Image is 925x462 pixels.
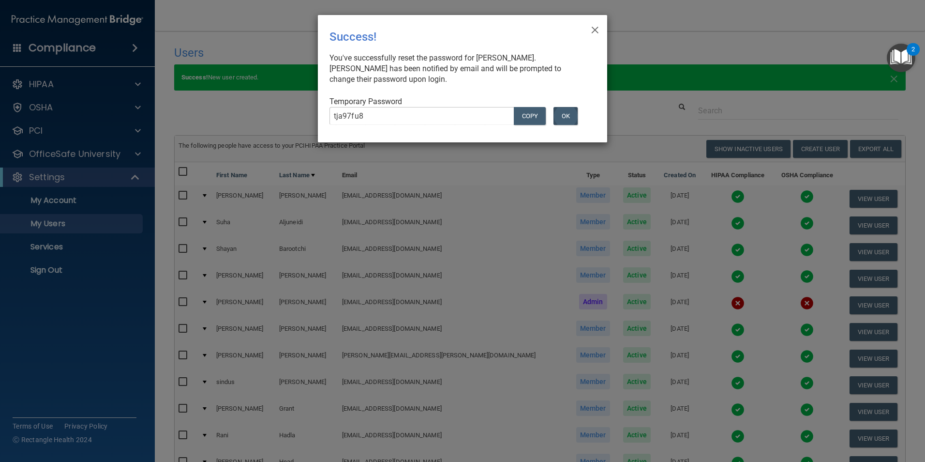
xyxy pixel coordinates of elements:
button: COPY [514,107,546,125]
iframe: Drift Widget Chat Controller [758,393,913,432]
span: × [591,19,599,38]
button: Open Resource Center, 2 new notifications [887,44,915,72]
div: You've successfully reset the password for [PERSON_NAME]. [PERSON_NAME] has been notified by emai... [329,53,588,85]
div: Success! [329,23,556,51]
span: Temporary Password [329,97,402,106]
button: OK [553,107,578,125]
div: 2 [911,49,915,62]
